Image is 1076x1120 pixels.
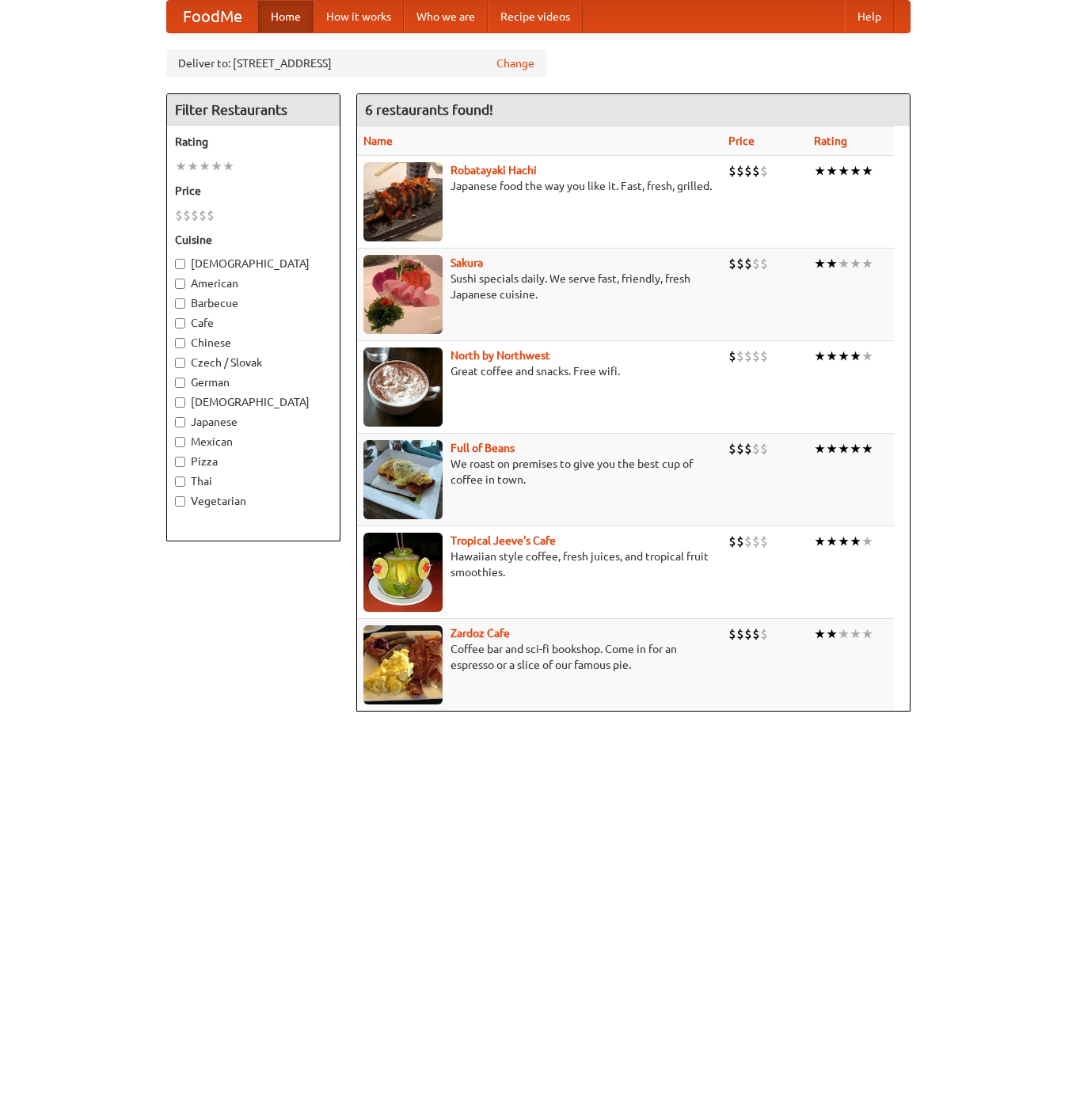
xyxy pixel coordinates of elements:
li: ★ [826,625,838,643]
a: North by Northwest [451,349,550,362]
input: Chinese [175,338,185,348]
li: ★ [861,347,873,365]
li: ★ [838,440,850,457]
input: [DEMOGRAPHIC_DATA] [175,259,185,269]
li: $ [752,533,760,550]
li: ★ [861,533,873,550]
li: $ [736,255,744,272]
li: $ [183,207,191,224]
a: Zardoz Cafe [451,627,510,640]
li: ★ [850,440,861,457]
input: Pizza [175,457,185,467]
input: Czech / Slovak [175,358,185,368]
li: $ [760,533,768,550]
p: Coffee bar and sci-fi bookshop. Come in for an espresso or a slice of our famous pie. [363,641,717,673]
label: Vegetarian [175,493,332,509]
li: ★ [861,625,873,643]
input: American [175,279,185,289]
label: Thai [175,473,332,489]
li: $ [760,255,768,272]
label: American [175,275,332,291]
li: $ [744,255,752,272]
li: ★ [814,162,826,180]
li: ★ [814,533,826,550]
li: $ [744,162,752,180]
li: ★ [861,440,873,457]
li: $ [760,440,768,457]
li: ★ [861,255,873,272]
li: $ [728,162,736,180]
h5: Price [175,183,332,199]
label: Mexican [175,434,332,450]
a: Recipe videos [488,1,583,32]
img: robatayaki.jpg [363,162,443,241]
li: ★ [826,347,838,365]
li: $ [744,440,752,457]
a: Who we are [404,1,488,32]
li: $ [736,347,744,365]
img: jeeves.jpg [363,533,443,612]
label: Cafe [175,315,332,331]
input: [DEMOGRAPHIC_DATA] [175,397,185,408]
li: $ [752,625,760,643]
a: Tropical Jeeve's Cafe [451,534,556,547]
li: ★ [211,158,222,175]
li: $ [752,255,760,272]
li: ★ [826,255,838,272]
li: ★ [838,162,850,180]
li: ★ [826,533,838,550]
a: FoodMe [167,1,258,32]
li: ★ [826,162,838,180]
input: Cafe [175,318,185,328]
input: Barbecue [175,298,185,309]
li: ★ [838,533,850,550]
li: ★ [826,440,838,457]
li: ★ [850,255,861,272]
li: $ [744,625,752,643]
label: [DEMOGRAPHIC_DATA] [175,394,332,410]
li: ★ [814,440,826,457]
li: ★ [814,625,826,643]
li: $ [760,347,768,365]
li: $ [760,162,768,180]
li: $ [752,347,760,365]
a: Home [258,1,314,32]
label: Czech / Slovak [175,355,332,370]
p: We roast on premises to give you the best cup of coffee in town. [363,456,717,488]
h4: Filter Restaurants [167,94,340,126]
li: $ [728,347,736,365]
li: ★ [838,255,850,272]
img: sakura.jpg [363,255,443,334]
b: Sakura [451,256,483,269]
p: Hawaiian style coffee, fresh juices, and tropical fruit smoothies. [363,549,717,580]
a: Help [845,1,894,32]
img: beans.jpg [363,440,443,519]
h5: Rating [175,134,332,150]
a: Rating [814,135,847,147]
a: Robatayaki Hachi [451,164,537,177]
li: ★ [175,158,187,175]
label: Barbecue [175,295,332,311]
a: Full of Beans [451,442,515,454]
li: $ [744,347,752,365]
li: ★ [814,255,826,272]
li: $ [191,207,199,224]
li: ★ [838,347,850,365]
img: north.jpg [363,347,443,427]
label: Chinese [175,335,332,351]
li: ★ [838,625,850,643]
li: $ [736,440,744,457]
li: $ [744,533,752,550]
li: $ [752,162,760,180]
li: ★ [187,158,199,175]
div: Deliver to: [STREET_ADDRESS] [166,49,546,78]
li: ★ [850,347,861,365]
input: Mexican [175,437,185,447]
li: ★ [861,162,873,180]
input: Thai [175,476,185,487]
li: ★ [222,158,234,175]
h5: Cuisine [175,232,332,248]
